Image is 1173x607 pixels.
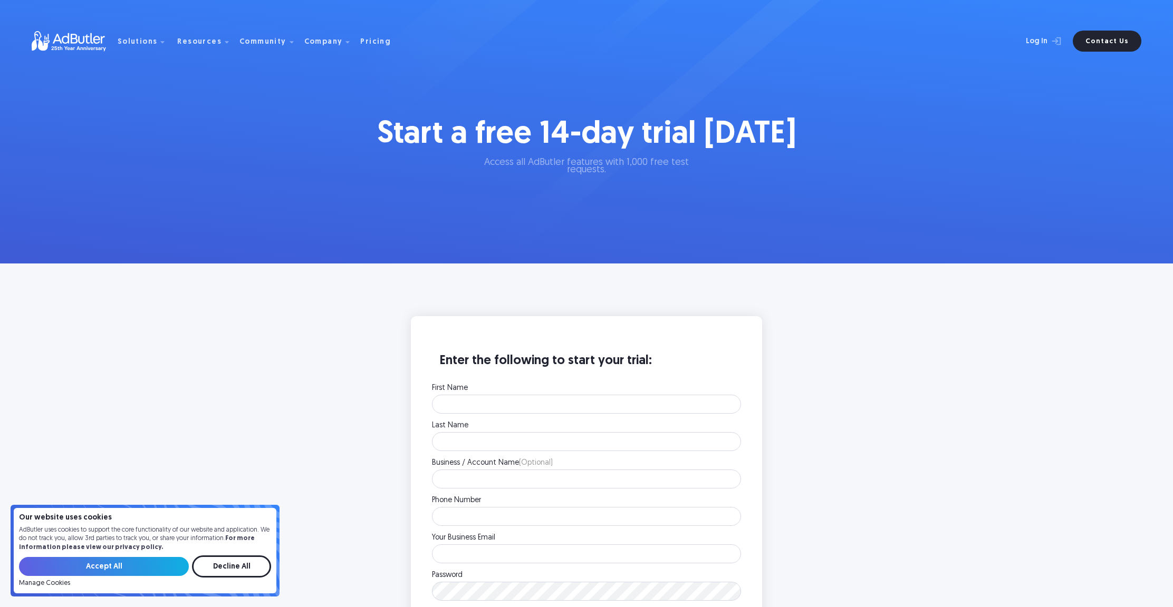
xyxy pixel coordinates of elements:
[432,497,741,504] label: Phone Number
[19,580,70,587] a: Manage Cookies
[239,38,286,46] div: Community
[432,459,741,467] label: Business / Account Name
[432,422,741,429] label: Last Name
[118,38,158,46] div: Solutions
[19,514,271,522] h4: Our website uses cookies
[432,385,741,392] label: First Name
[360,38,391,46] div: Pricing
[373,116,800,154] h1: Start a free 14-day trial [DATE]
[19,526,271,552] p: AdButler uses cookies to support the core functionality of our website and application. We do not...
[304,38,343,46] div: Company
[360,36,399,46] a: Pricing
[519,459,553,467] span: (Optional)
[998,31,1066,52] a: Log In
[19,555,271,587] form: Email Form
[19,557,189,576] input: Accept All
[432,572,741,579] label: Password
[432,353,741,379] h3: Enter the following to start your trial:
[304,24,359,58] div: Company
[177,38,222,46] div: Resources
[1073,31,1141,52] a: Contact Us
[192,555,271,577] input: Decline All
[468,159,705,174] p: Access all AdButler features with 1,000 free test requests.
[118,24,174,58] div: Solutions
[432,534,741,542] label: Your Business Email
[239,24,302,58] div: Community
[177,24,237,58] div: Resources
